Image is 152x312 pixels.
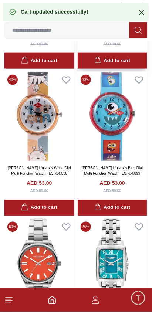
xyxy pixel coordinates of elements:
[6,244,152,252] div: [PERSON_NAME]
[4,72,74,162] img: Lee Cooper Unisex's White Dial Multi Function Watch - LC.K.4.838
[94,204,131,212] div: Add to cart
[4,4,18,18] em: Back
[21,8,88,16] div: Cart updated successfully!
[134,4,148,18] em: Minimize
[81,75,91,85] span: 40 %
[7,75,18,85] span: 40 %
[4,219,74,309] img: Lee Cooper Women's Orange Dial Analog Watch - LC07566.380
[4,200,74,216] button: Add to cart
[130,290,146,306] div: Chat Widget
[48,296,57,305] a: Home
[78,219,148,309] img: Lee Cooper Women's Silver Dial Analog Watch - LC07940.130
[30,189,48,194] div: AED 89.00
[78,72,148,162] img: Lee Cooper Unisex's Blue Dial Multi Function Watch - LC.K.4.899
[21,57,57,65] div: Add to cart
[100,180,125,187] h4: AED 53.00
[37,8,108,15] div: [PERSON_NAME]
[21,5,33,17] img: Profile picture of Zoe
[81,222,91,232] span: 25 %
[82,166,143,176] a: [PERSON_NAME] Unisex's Blue Dial Multi Function Watch - LC.K.4.899
[104,41,121,47] div: AED 89.00
[8,166,71,176] a: [PERSON_NAME] Unisex's White Dial Multi Function Watch - LC.K.4.838
[78,200,148,216] button: Add to cart
[4,53,74,69] button: Add to cart
[7,222,18,232] span: 60 %
[94,57,131,65] div: Add to cart
[30,41,48,47] div: AED 89.00
[104,189,121,194] div: AED 89.00
[78,53,148,69] button: Add to cart
[21,204,57,212] div: Add to cart
[27,180,52,187] h4: AED 53.00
